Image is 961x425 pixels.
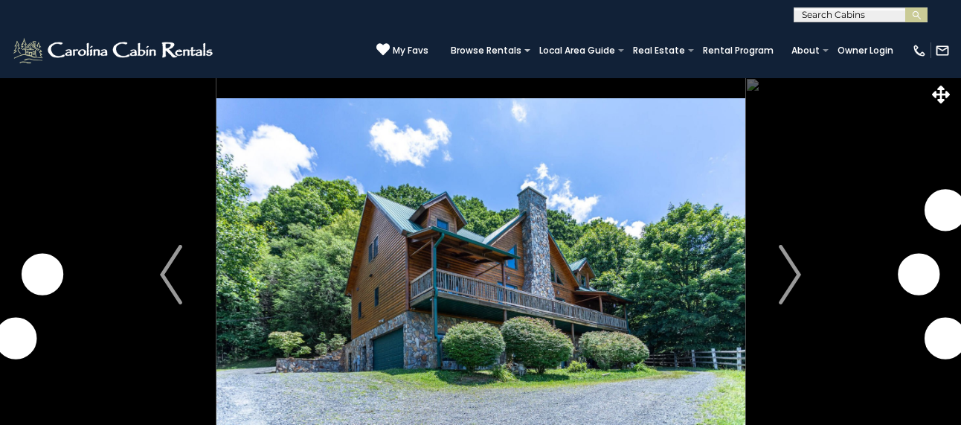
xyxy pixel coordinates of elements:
[779,245,801,304] img: arrow
[11,36,217,65] img: White-1-2.png
[443,40,529,61] a: Browse Rentals
[160,245,182,304] img: arrow
[830,40,901,61] a: Owner Login
[393,44,428,57] span: My Favs
[912,43,927,58] img: phone-regular-white.png
[626,40,692,61] a: Real Estate
[532,40,623,61] a: Local Area Guide
[935,43,950,58] img: mail-regular-white.png
[784,40,827,61] a: About
[695,40,781,61] a: Rental Program
[376,42,428,58] a: My Favs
